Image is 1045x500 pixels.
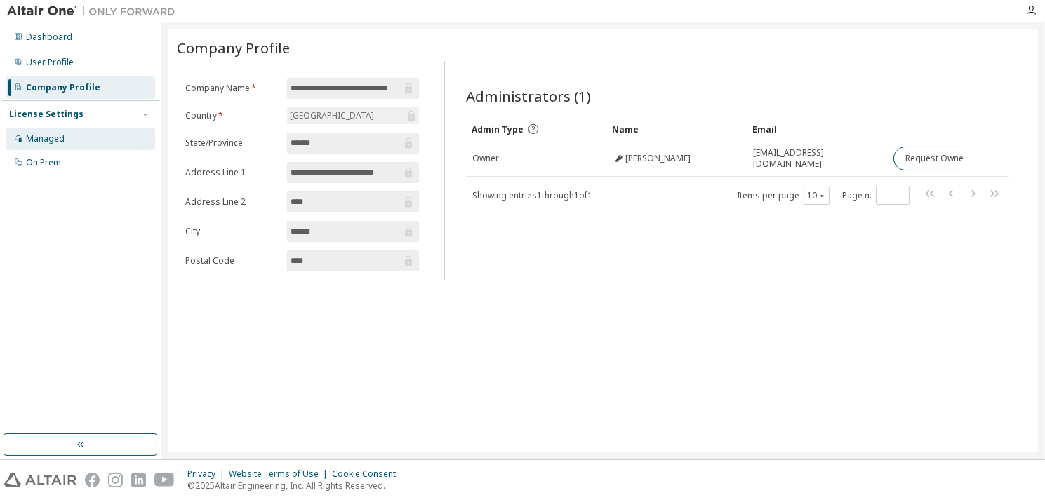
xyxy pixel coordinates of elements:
[612,118,741,140] div: Name
[185,255,279,266] label: Postal Code
[625,153,691,164] span: [PERSON_NAME]
[26,32,72,43] div: Dashboard
[842,187,910,205] span: Page n.
[131,473,146,487] img: linkedin.svg
[26,57,74,68] div: User Profile
[893,147,1012,170] button: Request Owner Change
[85,473,100,487] img: facebook.svg
[7,4,182,18] img: Altair One
[185,137,279,149] label: State/Province
[108,473,123,487] img: instagram.svg
[472,123,524,135] span: Admin Type
[807,190,826,201] button: 10
[472,153,499,164] span: Owner
[332,468,404,480] div: Cookie Consent
[287,107,419,124] div: [GEOGRAPHIC_DATA]
[472,189,592,201] span: Showing entries 1 through 1 of 1
[177,38,290,58] span: Company Profile
[4,473,76,487] img: altair_logo.svg
[288,108,376,123] div: [GEOGRAPHIC_DATA]
[185,110,279,121] label: Country
[154,473,175,487] img: youtube.svg
[185,83,279,94] label: Company Name
[26,82,100,93] div: Company Profile
[26,133,65,144] div: Managed
[229,468,332,480] div: Website Terms of Use
[466,86,591,106] span: Administrators (1)
[752,118,881,140] div: Email
[737,187,830,205] span: Items per page
[185,196,279,208] label: Address Line 2
[187,468,229,480] div: Privacy
[26,157,61,168] div: On Prem
[185,167,279,178] label: Address Line 1
[9,109,84,120] div: License Settings
[185,226,279,237] label: City
[187,480,404,492] p: © 2025 Altair Engineering, Inc. All Rights Reserved.
[753,147,881,170] span: [EMAIL_ADDRESS][DOMAIN_NAME]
